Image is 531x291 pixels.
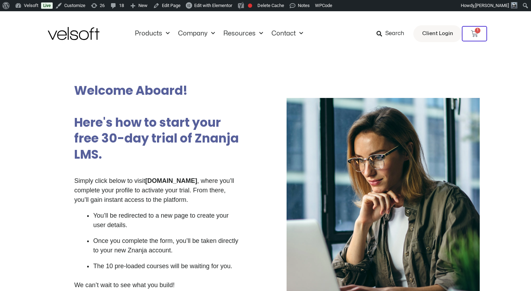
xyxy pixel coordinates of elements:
[219,30,267,38] a: ResourcesMenu Toggle
[93,262,240,271] p: The 10 pre-loaded courses will be waiting for you.
[41,2,53,9] a: Live
[475,3,509,8] span: [PERSON_NAME]
[174,30,219,38] a: CompanyMenu Toggle
[74,280,240,290] p: We can’t wait to see what you build!
[385,29,404,38] span: Search
[422,29,453,38] span: Client Login
[48,27,99,40] img: Velsoft Training Materials
[93,211,240,230] p: You’ll be redirected to a new page to create your user details.
[74,176,240,205] p: Simply click below to visit , where you’ll complete your profile to activate your trial. From the...
[413,25,462,42] a: Client Login
[462,26,487,41] a: 1
[145,177,197,184] strong: [DOMAIN_NAME]
[401,223,527,273] iframe: chat widget
[93,236,240,255] p: Once you complete the form, you’ll be taken directly to your new Znanja account.
[475,28,480,33] span: 1
[248,4,252,8] div: Focus keyphrase not set
[131,30,307,38] nav: Menu
[376,28,409,40] a: Search
[267,30,307,38] a: ContactMenu Toggle
[442,276,527,291] iframe: chat widget
[74,82,239,163] h2: Welcome Aboard! Here's how to start your free 30-day trial of Znanja LMS.
[131,30,174,38] a: ProductsMenu Toggle
[194,3,232,8] span: Edit with Elementor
